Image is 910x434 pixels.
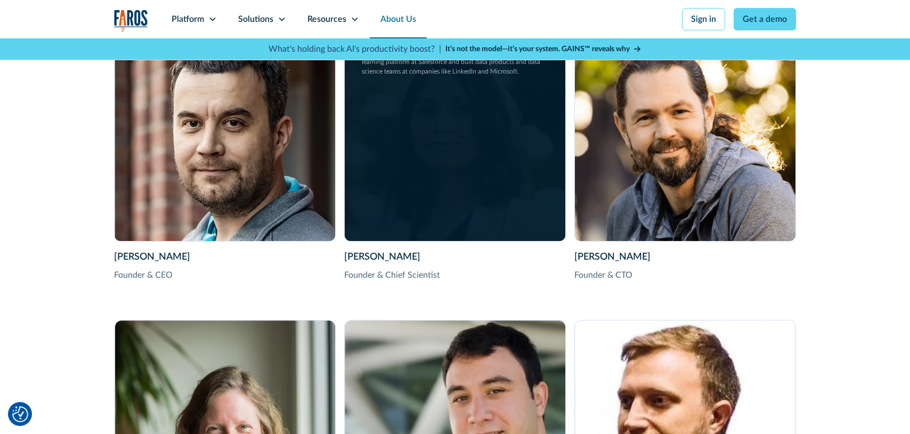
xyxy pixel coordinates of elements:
div: Founder & CTO [574,269,796,282]
div: [PERSON_NAME] [344,250,566,264]
a: Sign in [682,8,725,30]
div: Resources [307,13,346,26]
div: Platform [172,13,204,26]
p: What's holding back AI's productivity boost? | [269,43,441,55]
div: [PERSON_NAME] [574,250,796,264]
button: Cookie Settings [12,406,28,422]
a: It’s not the model—it’s your system. GAINS™ reveals why [445,44,641,55]
a: Get a demo [734,8,796,30]
div: Founder & Chief Scientist [344,269,566,282]
img: Logo of the analytics and reporting company Faros. [114,10,148,31]
div: Solutions [238,13,273,26]
img: Revisit consent button [12,406,28,422]
strong: It’s not the model—it’s your system. GAINS™ reveals why [445,45,630,53]
div: [PERSON_NAME] [114,250,336,264]
div: Founder & CEO [114,269,336,282]
a: home [114,10,148,31]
